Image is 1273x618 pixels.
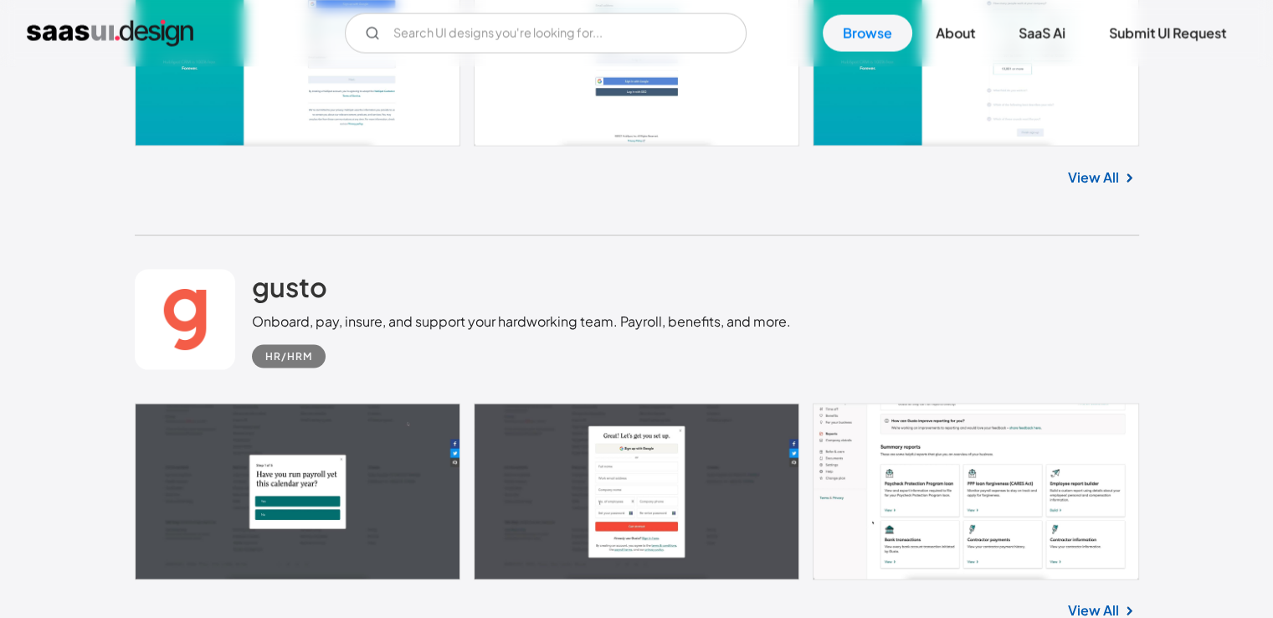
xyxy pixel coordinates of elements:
a: View All [1068,167,1119,188]
a: Browse [823,15,912,52]
form: Email Form [345,13,747,54]
div: Onboard, pay, insure, and support your hardworking team. Payroll, benefits, and more. [252,312,791,332]
a: home [27,20,193,47]
a: Submit UI Request [1089,15,1246,52]
h2: gusto [252,270,327,303]
a: gusto [252,270,327,312]
a: SaaS Ai [998,15,1086,52]
a: About [916,15,995,52]
div: HR/HRM [265,347,312,367]
input: Search UI designs you're looking for... [345,13,747,54]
